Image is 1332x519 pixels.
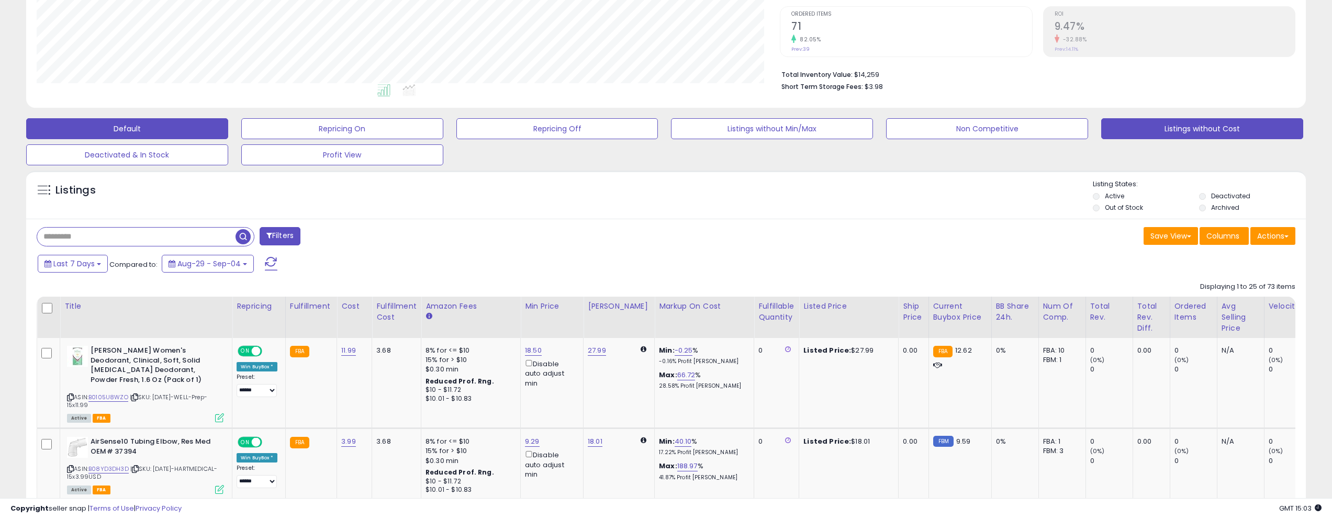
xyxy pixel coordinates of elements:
[93,486,110,494] span: FBA
[261,438,277,447] span: OFF
[659,461,677,471] b: Max:
[426,312,432,321] small: Amazon Fees.
[376,437,413,446] div: 3.68
[376,346,413,355] div: 3.68
[1250,227,1295,245] button: Actions
[933,301,987,323] div: Current Buybox Price
[67,393,207,409] span: | SKU: [DATE]-WELL-Prep-15x11.99
[1174,365,1217,374] div: 0
[659,370,677,380] b: Max:
[1090,356,1105,364] small: (0%)
[290,346,309,357] small: FBA
[1137,437,1162,446] div: 0.00
[426,377,494,386] b: Reduced Prof. Rng.
[93,414,110,423] span: FBA
[1269,365,1311,374] div: 0
[1090,437,1133,446] div: 0
[903,346,920,355] div: 0.00
[290,301,332,312] div: Fulfillment
[1222,437,1256,446] div: N/A
[237,374,277,397] div: Preset:
[1043,437,1078,446] div: FBA: 1
[791,46,810,52] small: Prev: 39
[426,355,512,365] div: 15% for > $10
[67,346,88,367] img: 41pcxCKtLgL._SL40_.jpg
[525,345,542,356] a: 18.50
[91,437,218,459] b: AirSense10 Tubing Elbow, Res Med OEM# 37394
[1174,437,1217,446] div: 0
[67,437,88,458] img: 314MyoRXGcL._SL40_.jpg
[1269,456,1311,466] div: 0
[426,394,512,403] div: $10.01 - $10.83
[803,301,894,312] div: Listed Price
[426,437,512,446] div: 8% for <= $10
[241,144,443,165] button: Profit View
[109,259,158,269] span: Compared to:
[88,465,129,473] a: B08YD3DH3D
[758,346,791,355] div: 0
[1105,203,1143,212] label: Out of Stock
[237,465,277,488] div: Preset:
[1269,301,1307,312] div: Velocity
[659,437,746,456] div: %
[781,67,1288,80] li: $14,259
[237,362,277,371] div: Win BuyBox *
[1174,447,1189,455] small: (0%)
[996,346,1031,355] div: 0%
[886,118,1088,139] button: Non Competitive
[659,370,746,390] div: %
[1137,346,1162,355] div: 0.00
[162,255,254,273] button: Aug-29 - Sep-04
[933,436,954,447] small: FBM
[1174,356,1189,364] small: (0%)
[903,437,920,446] div: 0.00
[956,436,971,446] span: 9.59
[1269,437,1311,446] div: 0
[803,346,890,355] div: $27.99
[177,258,241,269] span: Aug-29 - Sep-04
[996,437,1031,446] div: 0%
[659,358,746,365] p: -0.16% Profit [PERSON_NAME]
[426,346,512,355] div: 8% for <= $10
[1090,456,1133,466] div: 0
[675,436,692,447] a: 40.10
[10,503,49,513] strong: Copyright
[865,82,883,92] span: $3.98
[1101,118,1303,139] button: Listings without Cost
[1206,231,1239,241] span: Columns
[1090,301,1128,323] div: Total Rev.
[26,144,228,165] button: Deactivated & In Stock
[239,347,252,356] span: ON
[659,474,746,481] p: 41.87% Profit [PERSON_NAME]
[38,255,108,273] button: Last 7 Days
[426,386,512,394] div: $10 - $11.72
[341,436,356,447] a: 3.99
[237,301,281,312] div: Repricing
[241,118,443,139] button: Repricing On
[903,301,924,323] div: Ship Price
[89,503,134,513] a: Terms of Use
[791,20,1032,35] h2: 71
[53,258,95,269] span: Last 7 Days
[67,414,91,423] span: All listings currently available for purchase on Amazon
[67,486,91,494] span: All listings currently available for purchase on Amazon
[803,436,851,446] b: Listed Price:
[1144,227,1198,245] button: Save View
[55,183,96,198] h5: Listings
[803,437,890,446] div: $18.01
[1211,203,1239,212] label: Archived
[1137,301,1166,334] div: Total Rev. Diff.
[1269,447,1283,455] small: (0%)
[1043,301,1081,323] div: Num of Comp.
[677,370,696,380] a: 66.72
[1055,20,1295,35] h2: 9.47%
[1222,301,1260,334] div: Avg Selling Price
[791,12,1032,17] span: Ordered Items
[588,301,650,312] div: [PERSON_NAME]
[341,345,356,356] a: 11.99
[659,449,746,456] p: 17.22% Profit [PERSON_NAME]
[1200,282,1295,292] div: Displaying 1 to 25 of 73 items
[426,456,512,466] div: $0.30 min
[803,345,851,355] b: Listed Price:
[1043,446,1078,456] div: FBM: 3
